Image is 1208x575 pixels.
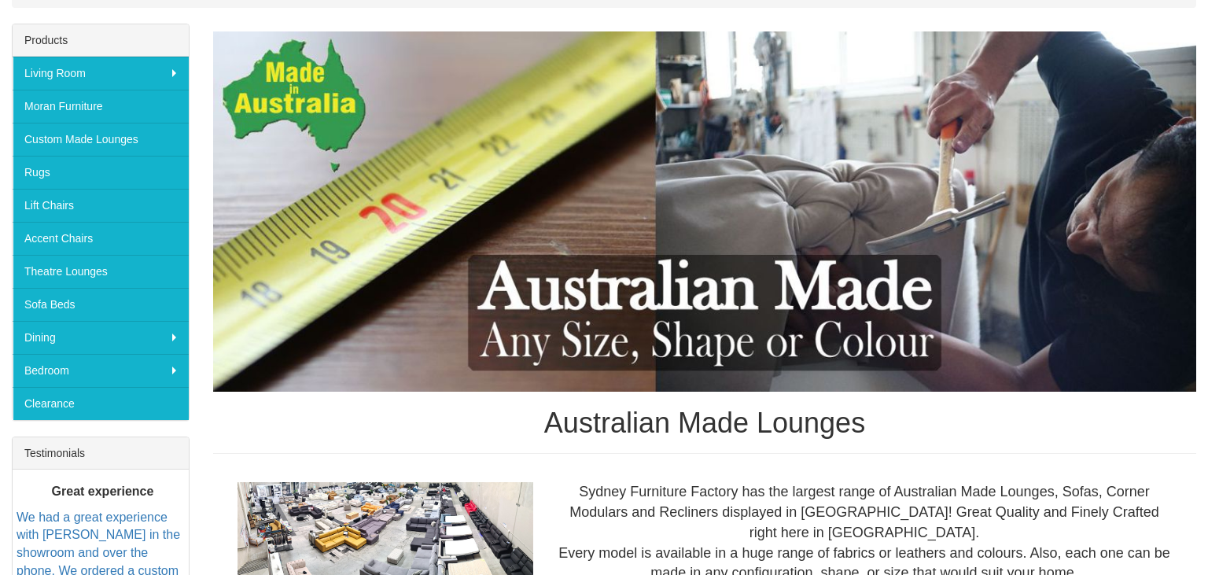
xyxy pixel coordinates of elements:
[13,321,189,354] a: Dining
[13,354,189,387] a: Bedroom
[13,222,189,255] a: Accent Chairs
[213,31,1196,392] img: Australian Made Lounges
[13,437,189,470] div: Testimonials
[13,24,189,57] div: Products
[13,90,189,123] a: Moran Furniture
[13,288,189,321] a: Sofa Beds
[13,387,189,420] a: Clearance
[213,407,1196,439] h1: Australian Made Lounges
[13,57,189,90] a: Living Room
[13,156,189,189] a: Rugs
[13,123,189,156] a: Custom Made Lounges
[13,255,189,288] a: Theatre Lounges
[13,189,189,222] a: Lift Chairs
[52,485,154,498] b: Great experience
